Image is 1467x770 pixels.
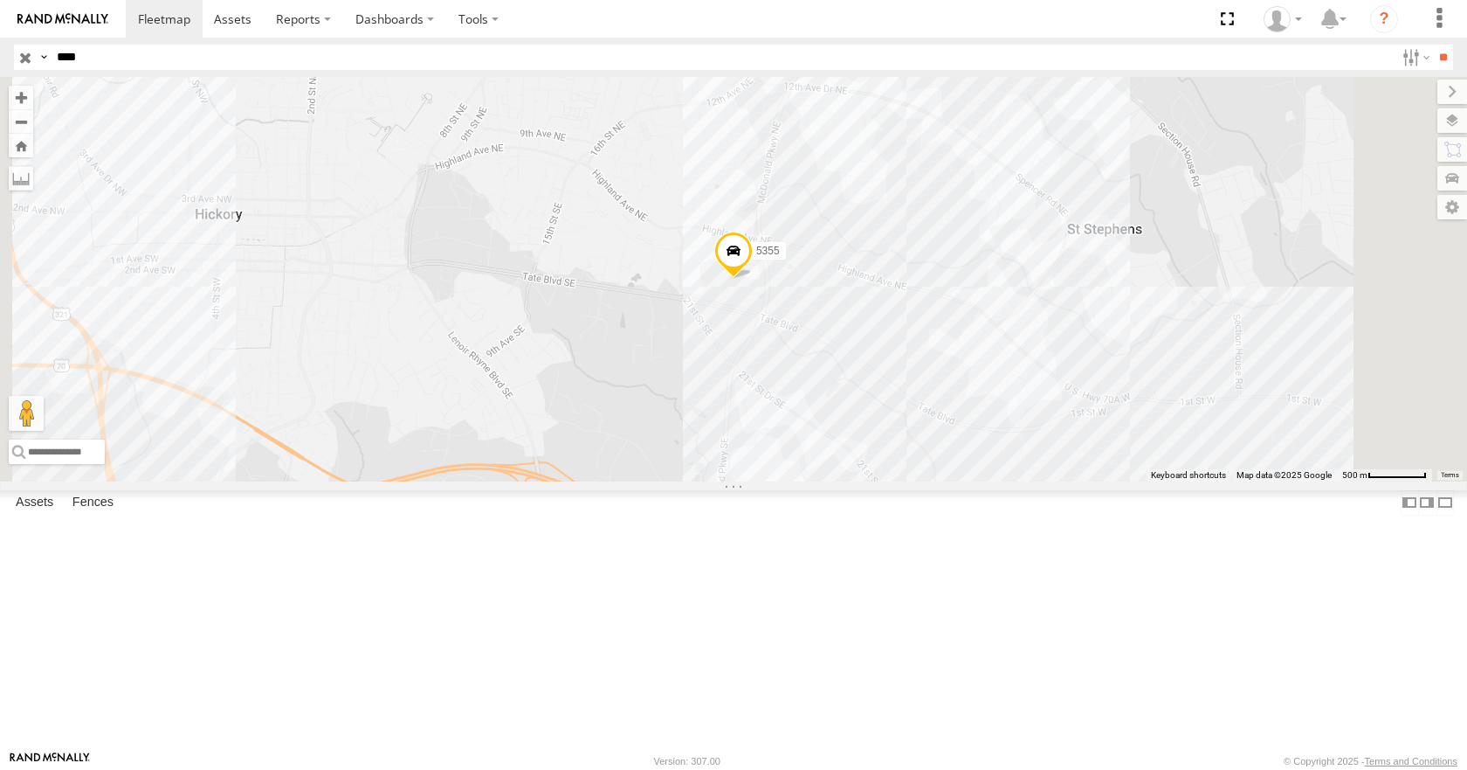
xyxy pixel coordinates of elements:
[9,109,33,134] button: Zoom out
[1151,469,1226,482] button: Keyboard shortcuts
[1437,195,1467,219] label: Map Settings
[1337,469,1432,482] button: Map Scale: 500 m per 64 pixels
[17,13,108,25] img: rand-logo.svg
[1236,470,1332,480] span: Map data ©2025 Google
[64,491,122,516] label: Fences
[1401,490,1418,516] label: Dock Summary Table to the Left
[1365,756,1457,767] a: Terms and Conditions
[10,753,90,770] a: Visit our Website
[1395,45,1433,70] label: Search Filter Options
[9,166,33,191] label: Measure
[1284,756,1457,767] div: © Copyright 2025 -
[9,134,33,157] button: Zoom Home
[1342,470,1367,480] span: 500 m
[654,756,720,767] div: Version: 307.00
[9,86,33,109] button: Zoom in
[7,491,62,516] label: Assets
[1441,471,1459,478] a: Terms (opens in new tab)
[1257,6,1308,32] div: Todd Sigmon
[1436,490,1454,516] label: Hide Summary Table
[9,396,44,431] button: Drag Pegman onto the map to open Street View
[756,245,780,257] span: 5355
[37,45,51,70] label: Search Query
[1418,490,1436,516] label: Dock Summary Table to the Right
[1370,5,1398,33] i: ?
